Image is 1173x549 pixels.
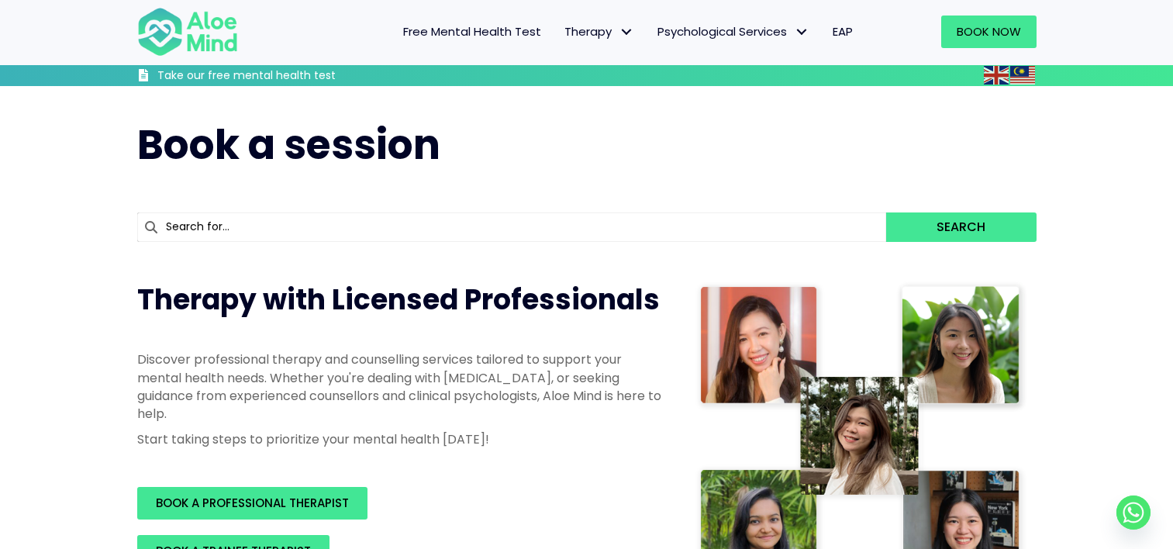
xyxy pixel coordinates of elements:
span: Book a session [137,116,440,173]
input: Search for... [137,212,887,242]
h3: Take our free mental health test [157,68,419,84]
img: en [984,66,1009,85]
p: Start taking steps to prioritize your mental health [DATE]! [137,430,664,448]
span: Psychological Services [657,23,809,40]
a: Book Now [941,16,1037,48]
a: Whatsapp [1116,495,1151,530]
span: Free Mental Health Test [403,23,541,40]
img: ms [1010,66,1035,85]
span: Therapy [564,23,634,40]
span: Therapy: submenu [616,21,638,43]
a: BOOK A PROFESSIONAL THERAPIST [137,487,367,520]
button: Search [886,212,1036,242]
p: Discover professional therapy and counselling services tailored to support your mental health nee... [137,350,664,423]
a: Psychological ServicesPsychological Services: submenu [646,16,821,48]
a: Take our free mental health test [137,68,419,86]
span: EAP [833,23,853,40]
span: Therapy with Licensed Professionals [137,280,660,319]
img: Aloe mind Logo [137,6,238,57]
a: Free Mental Health Test [392,16,553,48]
a: EAP [821,16,864,48]
a: Malay [1010,66,1037,84]
a: English [984,66,1010,84]
span: Book Now [957,23,1021,40]
span: BOOK A PROFESSIONAL THERAPIST [156,495,349,511]
a: TherapyTherapy: submenu [553,16,646,48]
nav: Menu [258,16,864,48]
span: Psychological Services: submenu [791,21,813,43]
